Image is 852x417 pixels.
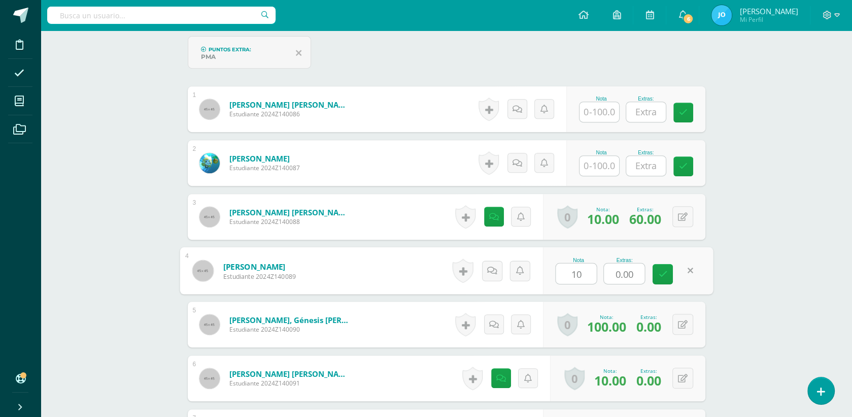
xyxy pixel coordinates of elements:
a: [PERSON_NAME] [PERSON_NAME] [229,100,351,110]
img: 45x45 [199,207,220,227]
a: [PERSON_NAME] [223,261,295,272]
span: Estudiante 2024Z140091 [229,379,351,388]
div: Nota: [594,367,626,374]
div: Extras: [636,367,661,374]
span: Estudiante 2024Z140087 [229,164,300,172]
a: 0 [557,313,577,336]
img: 45x45 [199,99,220,119]
span: 10.00 [594,372,626,389]
span: 100.00 [587,318,626,335]
div: Nota [555,257,601,263]
div: Nota: [587,206,619,213]
img: ac4f703ab413a10b156f23905852951f.png [199,153,220,173]
span: Estudiante 2024Z140086 [229,110,351,118]
input: Extra [626,102,666,122]
img: 45x45 [199,314,220,335]
img: 0c5511dc06ee6ae7c7da3ebbca606f85.png [711,5,732,25]
div: Extras: [636,313,661,320]
div: Nota [579,150,624,155]
span: Puntos Extra: [209,46,251,53]
span: 6 [683,13,694,24]
a: [PERSON_NAME], Génesis [PERSON_NAME] [229,315,351,325]
div: Extras: [626,150,666,155]
span: 10.00 [587,210,619,228]
span: Estudiante 2024Z140090 [229,325,351,334]
img: 45x45 [192,260,213,281]
span: 0.00 [636,372,661,389]
input: Busca un usuario... [47,7,276,24]
span: 60.00 [629,210,661,228]
img: 45x45 [199,368,220,389]
a: 0 [557,205,577,229]
span: [PERSON_NAME] [739,6,798,16]
a: [PERSON_NAME] [PERSON_NAME] [229,369,351,379]
a: [PERSON_NAME] [229,153,300,164]
div: Nota [579,96,624,102]
a: 0 [564,367,585,390]
input: 0-100.0 [556,264,596,284]
span: Estudiante 2024Z140089 [223,272,295,281]
input: 0-100.0 [580,102,619,122]
a: [PERSON_NAME] [PERSON_NAME] [229,207,351,217]
input: 0-100.0 [580,156,619,176]
div: Extras: [603,257,645,263]
input: Extra [604,264,644,284]
input: Extra [626,156,666,176]
div: Nota: [587,313,626,320]
span: Mi Perfil [739,15,798,24]
div: Extras: [629,206,661,213]
div: PMA [201,53,288,60]
div: Extras: [626,96,666,102]
span: 0.00 [636,318,661,335]
span: Estudiante 2024Z140088 [229,217,351,226]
